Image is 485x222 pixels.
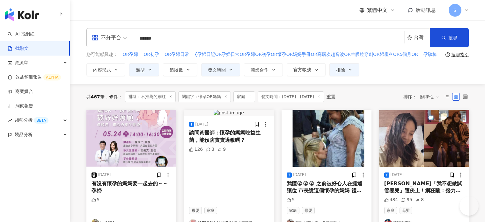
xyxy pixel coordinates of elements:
span: 關聯性 [420,92,439,102]
div: 8 [415,197,424,203]
div: 484 [384,197,398,203]
span: 排除：不推薦的網紅 [125,91,176,102]
a: 洞察報告 [8,103,33,109]
span: 家庭 [204,207,217,214]
span: 活動訊息 [415,7,436,13]
span: question-circle [445,52,450,57]
span: 類型 [136,67,145,73]
a: 找貼文 [8,45,29,52]
div: 5 [287,197,295,203]
span: 有沒有懷孕的媽媽要一起去的～～ 孕婦 [92,180,168,194]
span: appstore [92,34,98,41]
span: 競品分析 [15,127,33,142]
span: 繁體中文 [367,7,387,14]
button: 類型 [129,63,159,76]
span: 467 [91,94,100,99]
span: 商業合作 [251,67,268,73]
span: 搜尋 [448,35,457,40]
iframe: Help Scout Beacon - Open [459,196,479,216]
button: 搜尋 [430,28,469,47]
button: 追蹤數 [163,63,197,76]
span: 關鍵字：懷孕OR媽媽 [178,91,231,102]
div: 共 筆 [86,94,105,99]
span: 資源庫 [15,56,28,70]
div: 5 [92,197,100,203]
button: 商業合作 [244,63,283,76]
img: post-image [379,110,469,167]
div: 95 [401,197,412,203]
span: environment [407,35,412,40]
a: 商案媒合 [8,88,33,95]
span: 母嬰 [302,207,315,214]
img: post-image [214,110,244,116]
span: 排除 [336,67,345,73]
div: 重置 [327,94,335,99]
button: OR孕婦日常 [164,51,189,58]
button: 發文時間 [201,63,240,76]
button: 排除 [329,63,359,76]
span: OR初孕 [143,51,159,58]
div: 不分平台 [92,33,121,43]
button: 官方帳號 [287,63,326,76]
img: logo [5,8,39,21]
span: 家庭 [287,207,299,214]
span: 官方帳號 [293,67,311,72]
span: 家庭 [233,91,255,102]
button: 內容形式 [86,63,125,76]
span: 您可能感興趣： [86,51,118,58]
img: post-image [282,110,371,167]
span: rise [8,118,12,123]
div: 9 [217,146,226,153]
div: [DATE] [98,172,111,178]
div: [DATE] [391,172,404,178]
span: 發文時間：[DATE] - [DATE] [258,91,324,102]
button: OR初孕 [143,51,159,58]
button: 孕驗棒 [423,51,437,58]
span: 趨勢分析 [15,113,48,127]
span: 內容形式 [93,67,111,73]
a: searchAI 找網紅 [8,31,34,37]
div: BETA [34,117,48,124]
span: 我懂😭😭😭 之前被好心人在捷運讓位 市長說這個懷孕的媽媽 禮物發兩份 我怎麼說的出口 我只是胖 還是默默坐下、拿兩份禮物🎁 [287,180,363,208]
span: 條件 ： [105,94,122,99]
span: S [453,7,456,14]
span: {孕婦日記OR孕婦日常OR孕婦OR初孕OR懷孕OR媽媽手冊OR高層次超音波OR羊膜腔穿刺OR婦產科OR5個月OR [195,51,418,58]
span: [PERSON_NAME]「我不想做試管嬰兒」遭炎上！網狂酸：努力懷孕的媽媽有多難堪 #[PERSON_NAME] 新聞連結⬇️ [384,180,462,208]
img: post-image [86,110,176,167]
span: 孕驗棒 [423,51,437,58]
a: 效益預測報告ALPHA [8,74,61,80]
span: 追蹤數 [170,67,183,73]
div: [DATE] [293,172,306,178]
button: {孕婦日記OR孕婦日常OR孕婦OR初孕OR懷孕OR媽媽手冊OR高層次超音波OR羊膜腔穿刺OR婦產科OR5個月OR [194,51,418,58]
span: 母嬰 [400,207,412,214]
span: 發文時間 [208,67,226,73]
span: OR孕婦日常 [165,51,189,58]
div: 台灣 [414,35,430,40]
div: [DATE] [195,122,209,127]
div: 3 [206,146,214,153]
span: 請問黃醫師：懷孕的媽媽吃益生菌，能預防寶寶過敏嗎？ [189,130,261,143]
div: 排序： [403,92,443,102]
div: 126 [189,146,203,153]
button: OR孕婦 [122,51,139,58]
span: 母嬰 [189,207,202,214]
span: 家庭 [384,207,397,214]
div: 搜尋指引 [451,52,469,57]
